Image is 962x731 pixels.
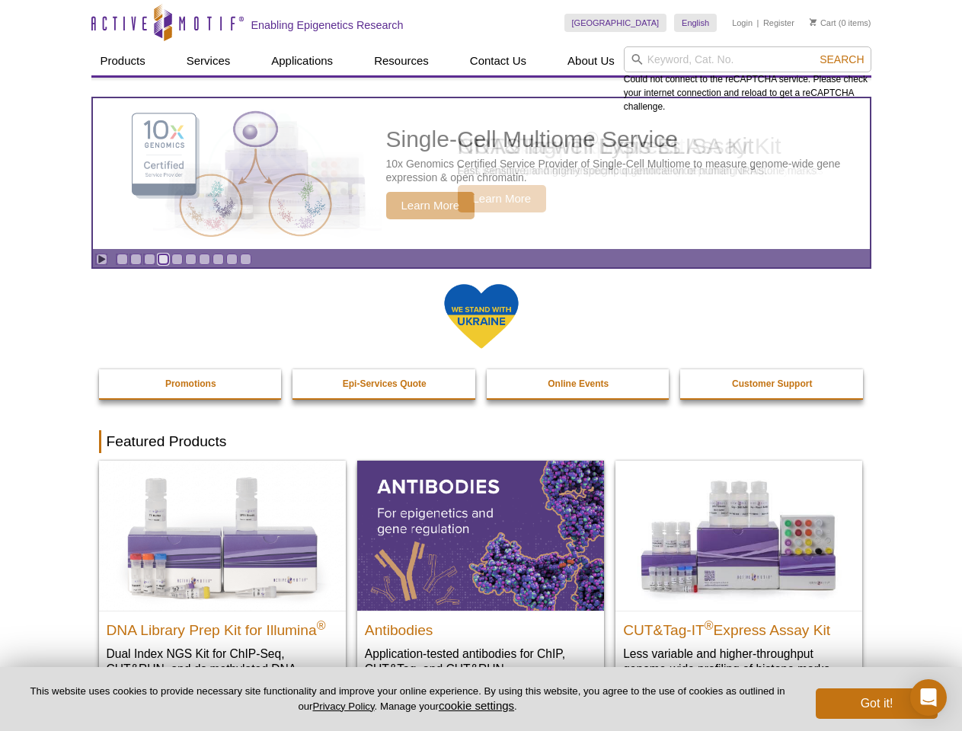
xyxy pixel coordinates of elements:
strong: Customer Support [732,378,812,389]
strong: Epi-Services Quote [343,378,427,389]
sup: ® [705,618,714,631]
li: | [757,14,759,32]
span: Learn More [386,192,475,219]
img: All Antibodies [357,461,604,610]
h2: Enabling Epigenetics Research [251,18,404,32]
img: Your Cart [810,18,817,26]
a: All Antibodies Antibodies Application-tested antibodies for ChIP, CUT&Tag, and CUT&RUN. [357,461,604,691]
p: Application-tested antibodies for ChIP, CUT&Tag, and CUT&RUN. [365,646,596,677]
a: [GEOGRAPHIC_DATA] [564,14,667,32]
div: Could not connect to the reCAPTCHA service. Please check your internet connection and reload to g... [624,46,871,113]
a: Go to slide 3 [144,254,155,265]
a: Cart [810,18,836,28]
p: Dual Index NGS Kit for ChIP-Seq, CUT&RUN, and ds methylated DNA assays. [107,646,338,692]
img: CUT&Tag-IT® Express Assay Kit [615,461,862,610]
a: Go to slide 5 [171,254,183,265]
input: Keyword, Cat. No. [624,46,871,72]
a: About Us [558,46,624,75]
a: Go to slide 1 [117,254,128,265]
a: CUT&Tag-IT® Express Assay Kit CUT&Tag-IT®Express Assay Kit Less variable and higher-throughput ge... [615,461,862,691]
a: Login [732,18,753,28]
h2: Featured Products [99,430,864,453]
h2: Single-Cell Multiome Service [386,128,862,151]
strong: Online Events [548,378,609,389]
p: This website uses cookies to provide necessary site functionality and improve your online experie... [24,685,791,713]
a: DNA Library Prep Kit for Illumina DNA Library Prep Kit for Illumina® Dual Index NGS Kit for ChIP-... [99,461,346,707]
a: English [674,14,717,32]
a: Services [177,46,240,75]
div: Open Intercom Messenger [910,679,947,716]
img: We Stand With Ukraine [443,283,519,350]
a: Register [763,18,794,28]
a: Contact Us [461,46,535,75]
img: DNA Library Prep Kit for Illumina [99,461,346,610]
a: Products [91,46,155,75]
a: Go to slide 6 [185,254,197,265]
h2: DNA Library Prep Kit for Illumina [107,615,338,638]
a: Go to slide 8 [213,254,224,265]
span: Search [820,53,864,65]
a: Promotions [99,369,283,398]
a: Go to slide 9 [226,254,238,265]
a: Go to slide 7 [199,254,210,265]
a: Go to slide 2 [130,254,142,265]
a: Resources [365,46,438,75]
a: Privacy Policy [312,701,374,712]
a: Customer Support [680,369,865,398]
button: cookie settings [439,699,514,712]
a: Applications [262,46,342,75]
article: Single-Cell Multiome Service [93,98,870,249]
p: Less variable and higher-throughput genome-wide profiling of histone marks​. [623,646,855,677]
img: Single-Cell Multiome Service [117,104,346,244]
strong: Promotions [165,378,216,389]
sup: ® [317,618,326,631]
button: Search [815,53,868,66]
button: Got it! [816,688,938,719]
a: Online Events [487,369,671,398]
li: (0 items) [810,14,871,32]
a: Go to slide 10 [240,254,251,265]
a: Go to slide 4 [158,254,169,265]
p: 10x Genomics Certified Service Provider of Single-Cell Multiome to measure genome-wide gene expre... [386,157,862,184]
a: Single-Cell Multiome Service Single-Cell Multiome Service 10x Genomics Certified Service Provider... [93,98,870,249]
a: Epi-Services Quote [292,369,477,398]
a: Toggle autoplay [96,254,107,265]
h2: CUT&Tag-IT Express Assay Kit [623,615,855,638]
h2: Antibodies [365,615,596,638]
